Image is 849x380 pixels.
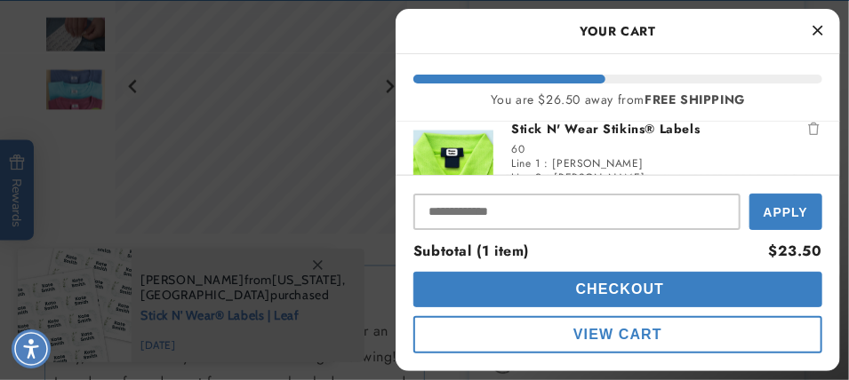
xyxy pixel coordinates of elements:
[768,239,822,265] div: $23.50
[749,194,822,230] button: Apply
[413,92,822,107] div: You are $26.50 away from
[552,155,643,171] span: [PERSON_NAME]
[14,238,225,291] iframe: Sign Up via Text for Offers
[320,51,356,57] button: Close conversation starters
[572,281,665,297] span: Checkout
[573,327,662,342] span: View Cart
[546,170,550,186] span: :
[12,329,51,368] div: Accessibility Menu
[413,102,822,237] li: product
[764,205,808,219] span: Apply
[511,120,822,138] a: Stick N' Wear Stikins® Labels
[511,155,541,171] span: Line 1
[413,194,741,230] input: Input Discount
[511,142,822,156] div: 60
[805,18,831,44] button: Close Cart
[413,272,822,307] button: cart
[544,155,549,171] span: :
[413,130,493,210] img: Stick N' Wear Stikins® Labels
[805,120,822,138] button: Remove Stick N' Wear Stikins® Labels
[15,19,268,40] textarea: Type your message here
[554,170,645,186] span: [PERSON_NAME]
[511,170,542,186] span: Line 2
[413,241,529,261] span: Subtotal (1 item)
[413,316,822,353] button: cart
[645,91,745,108] b: FREE SHIPPING
[413,18,822,44] h2: Your Cart
[25,50,247,83] button: Can these labels be used on uniforms?
[70,99,247,133] button: Do these labels need ironing?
